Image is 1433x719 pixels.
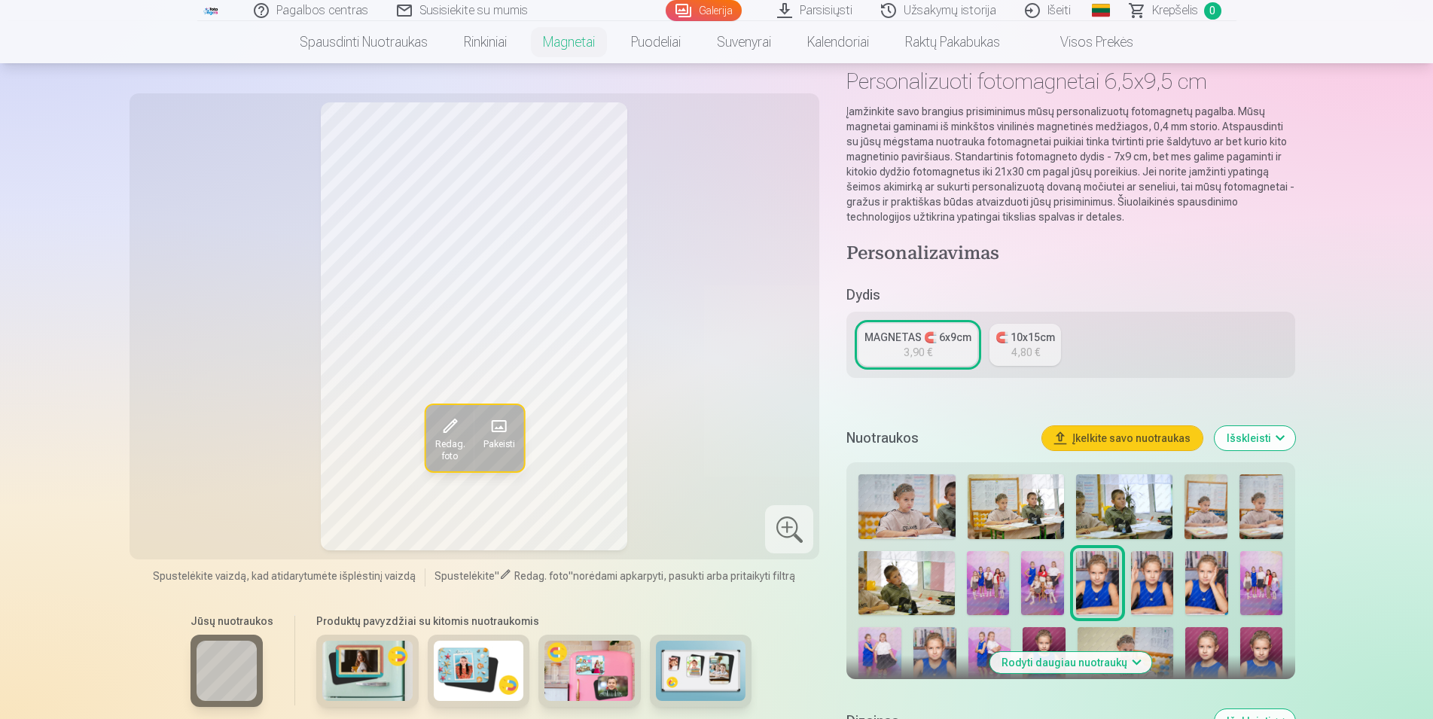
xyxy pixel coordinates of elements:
[203,6,220,15] img: /fa2
[573,570,795,582] span: norėdami apkarpyti, pasukti arba pritaikyti filtrą
[995,330,1055,345] div: 🧲 10x15cm
[846,428,1029,449] h5: Nuotraukos
[525,21,613,63] a: Magnetai
[846,285,1294,306] h5: Dydis
[282,21,446,63] a: Spausdinti nuotraukas
[495,570,499,582] span: "
[858,324,977,366] a: MAGNETAS 🧲 6x9cm3,90 €
[989,324,1061,366] a: 🧲 10x15cm4,80 €
[1204,2,1221,20] span: 0
[613,21,699,63] a: Puodeliai
[1215,426,1295,450] button: Išskleisti
[864,330,971,345] div: MAGNETAS 🧲 6x9cm
[153,568,416,583] span: Spustelėkite vaizdą, kad atidarytumėte išplėstinį vaizdą
[310,614,758,629] h6: Produktų pavyzdžiai su kitomis nuotraukomis
[446,21,525,63] a: Rinkiniai
[887,21,1018,63] a: Raktų pakabukas
[483,438,514,450] span: Pakeisti
[1011,345,1040,360] div: 4,80 €
[789,21,887,63] a: Kalendoriai
[904,345,932,360] div: 3,90 €
[846,68,1294,95] h1: Personalizuoti fotomagnetai 6,5x9,5 cm
[989,652,1151,673] button: Rodyti daugiau nuotraukų
[434,570,495,582] span: Spustelėkite
[846,242,1294,267] h4: Personalizavimas
[514,570,569,582] span: Redag. foto
[846,104,1294,224] p: Įamžinkite savo brangius prisiminimus mūsų personalizuotų fotomagnetų pagalba. Mūsų magnetai gami...
[569,570,573,582] span: "
[699,21,789,63] a: Suvenyrai
[1042,426,1203,450] button: Įkelkite savo nuotraukas
[474,405,523,471] button: Pakeisti
[434,438,465,462] span: Redag. foto
[1152,2,1198,20] span: Krepšelis
[425,405,474,471] button: Redag. foto
[191,614,273,629] h6: Jūsų nuotraukos
[1018,21,1151,63] a: Visos prekės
